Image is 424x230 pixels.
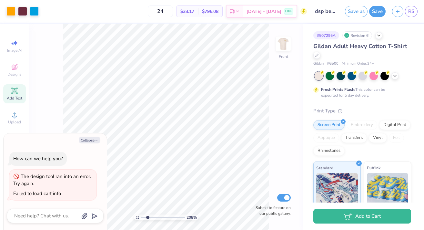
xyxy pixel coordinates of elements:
div: Failed to load cart info [13,190,61,197]
div: This color can be expedited for 5 day delivery. [321,87,400,98]
div: Revision 6 [342,31,372,39]
div: Foil [389,133,404,143]
button: Save as [345,6,368,17]
span: Puff Ink [367,164,380,171]
div: Transfers [341,133,367,143]
div: Embroidery [347,120,377,130]
input: – – [148,5,173,17]
button: Save [369,6,386,17]
span: Minimum Order: 24 + [342,61,374,67]
div: Digital Print [379,120,410,130]
div: Screen Print [313,120,345,130]
div: Applique [313,133,339,143]
div: Print Type [313,107,411,115]
span: Add Text [7,96,22,101]
div: Front [279,54,288,59]
strong: Fresh Prints Flash: [321,87,355,92]
span: $33.17 [180,8,194,15]
span: Designs [7,72,22,77]
div: Vinyl [369,133,387,143]
span: Gildan [313,61,324,67]
img: Puff Ink [367,173,409,205]
span: Upload [8,120,21,125]
span: $796.08 [202,8,218,15]
span: FREE [285,9,292,14]
label: Submit to feature on our public gallery. [252,205,291,216]
span: # G500 [327,61,338,67]
span: Gildan Adult Heavy Cotton T-Shirt [313,42,407,50]
span: RS [408,8,414,15]
span: [DATE] - [DATE] [247,8,281,15]
span: Image AI [7,48,22,53]
a: RS [405,6,418,17]
input: Untitled Design [310,5,342,18]
span: Standard [316,164,333,171]
img: Front [277,37,290,50]
div: The design tool ran into an error. Try again. [13,173,91,187]
div: How can we help you? [13,155,63,162]
button: Add to Cart [313,209,411,224]
img: Standard [316,173,358,205]
span: 208 % [187,214,197,220]
div: # 507295A [313,31,339,39]
div: Rhinestones [313,146,345,156]
button: Collapse [79,137,100,143]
